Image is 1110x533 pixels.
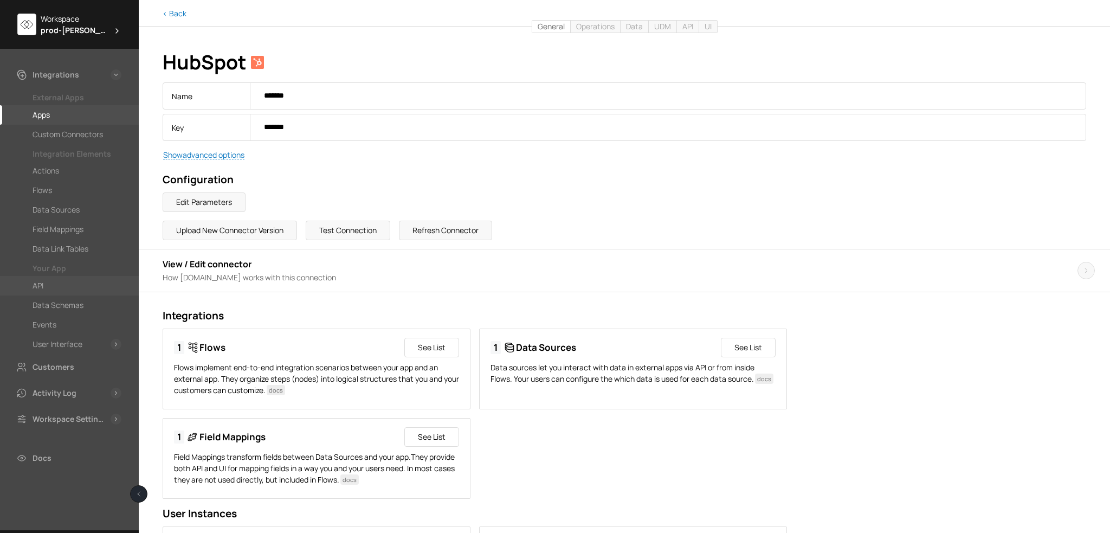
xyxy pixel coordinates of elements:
p: Flows implement end-to-end integration scenarios between your app and an external app. They organ... [174,362,459,396]
a: Data Link Tables [33,242,121,255]
p: Field Mappings transform fields between Data Sources and your app.They provide both API and UI fo... [174,451,459,485]
div: User Interface [33,338,82,351]
a: docs [755,374,773,384]
div: Workspaceprod-[PERSON_NAME] [17,13,121,36]
a: Activity Log [15,387,106,400]
h2: Configuration [163,174,1086,186]
div: Custom Connectors [33,128,103,141]
div: Integrations [33,68,79,81]
h1: HubSpot [163,50,1086,74]
a: Data Schemas [33,299,121,312]
div: Events [33,318,56,331]
span: Name [172,91,192,102]
h2: User Instances [163,508,1086,520]
a: Actions [33,164,121,177]
button: See List [404,338,459,357]
a: docs [267,385,285,395]
a: Events [33,318,121,331]
div: Customers [33,361,74,374]
a: UDM [648,21,676,33]
a: Data [620,21,648,33]
a: Docs [15,452,121,465]
a: Field Mappings [33,223,121,236]
h3: Flows [174,341,225,354]
a: docs [340,474,359,485]
div: Data Link Tables [33,242,88,255]
div: Data Sources [33,203,80,216]
button: Showadvanced options [150,145,258,165]
div: Workspace [41,13,121,24]
div: Actions [33,164,59,177]
a: Data Sources [33,203,121,216]
span: prod-[PERSON_NAME] [41,24,108,36]
div: prod-brame [41,24,121,36]
a: UI [699,21,717,33]
h3: Field Mappings [174,431,266,444]
img: HubSpot [251,56,264,69]
a: Apps [33,108,121,121]
a: Custom Connectors [33,128,121,141]
p: Data sources let you interact with data in external apps via API or from inside Flows. Your users... [491,362,776,384]
div: Activity Log [33,387,76,400]
div: API [33,279,43,292]
span: Key [172,122,184,133]
button: Test Connection [306,221,390,240]
button: See List [404,427,459,447]
span: 1 [174,341,184,354]
a: Flows [33,184,121,197]
div: Workspace Settings [33,413,106,426]
a: General [532,21,570,33]
a: Integrations [15,68,106,81]
h3: Data Sources [491,341,576,354]
a: API [33,279,121,292]
a: Workspace Settings [15,413,106,426]
span: 1 [174,431,184,444]
a: API [676,21,699,33]
div: Data Schemas [33,299,83,312]
div: Field Mappings [33,223,83,236]
span: 1 [491,341,501,354]
button: See List [721,338,776,357]
div: Flows [33,184,52,197]
h2: Integrations [163,310,1086,322]
button: Edit Parameters [163,192,246,212]
button: Upload New Connector Version [163,221,297,240]
a: < Back [163,8,186,19]
a: User Interface [33,338,106,351]
button: Refresh Connector [399,221,492,240]
div: Apps [33,108,50,121]
a: Operations [570,21,620,33]
div: Docs [33,452,51,465]
a: Customers [15,361,121,374]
